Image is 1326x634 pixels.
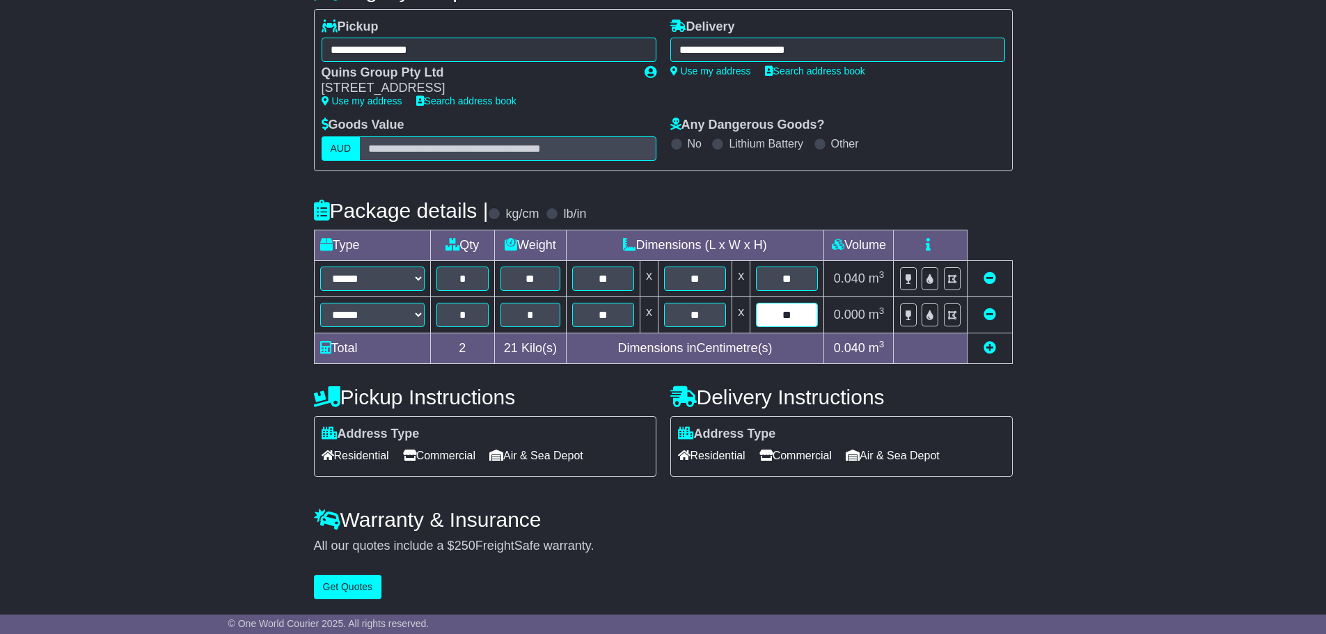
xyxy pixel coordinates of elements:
a: Use my address [322,95,402,106]
a: Remove this item [984,308,996,322]
label: AUD [322,136,361,161]
h4: Delivery Instructions [670,386,1013,409]
span: © One World Courier 2025. All rights reserved. [228,618,429,629]
a: Use my address [670,65,751,77]
td: x [640,296,658,333]
td: Dimensions in Centimetre(s) [566,333,824,363]
label: Delivery [670,19,735,35]
span: 21 [504,341,518,355]
td: Total [314,333,430,363]
td: Volume [824,230,894,260]
td: Type [314,230,430,260]
span: m [869,341,885,355]
h4: Pickup Instructions [314,386,656,409]
td: x [732,296,750,333]
label: Address Type [678,427,776,442]
h4: Warranty & Insurance [314,508,1013,531]
span: 250 [455,539,475,553]
div: All our quotes include a $ FreightSafe warranty. [314,539,1013,554]
label: Lithium Battery [729,137,803,150]
a: Remove this item [984,271,996,285]
a: Search address book [416,95,516,106]
span: Air & Sea Depot [489,445,583,466]
button: Get Quotes [314,575,382,599]
label: lb/in [563,207,586,222]
span: m [869,308,885,322]
td: Weight [495,230,567,260]
span: 0.040 [834,341,865,355]
div: Quins Group Pty Ltd [322,65,631,81]
label: Goods Value [322,118,404,133]
td: Kilo(s) [495,333,567,363]
span: Air & Sea Depot [846,445,940,466]
td: x [640,260,658,296]
sup: 3 [879,306,885,316]
label: kg/cm [505,207,539,222]
span: 0.000 [834,308,865,322]
label: Any Dangerous Goods? [670,118,825,133]
span: 0.040 [834,271,865,285]
label: No [688,137,702,150]
td: x [732,260,750,296]
span: Residential [678,445,745,466]
span: m [869,271,885,285]
td: 2 [430,333,495,363]
div: [STREET_ADDRESS] [322,81,631,96]
a: Search address book [765,65,865,77]
td: Qty [430,230,495,260]
sup: 3 [879,269,885,280]
td: Dimensions (L x W x H) [566,230,824,260]
label: Pickup [322,19,379,35]
sup: 3 [879,339,885,349]
label: Address Type [322,427,420,442]
span: Residential [322,445,389,466]
label: Other [831,137,859,150]
h4: Package details | [314,199,489,222]
a: Add new item [984,341,996,355]
span: Commercial [759,445,832,466]
span: Commercial [403,445,475,466]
